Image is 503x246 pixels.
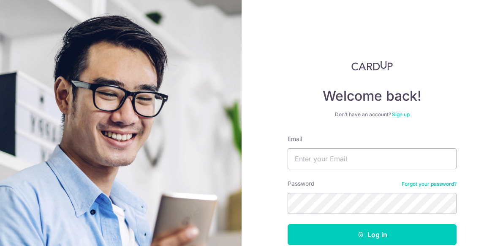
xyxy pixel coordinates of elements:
[288,88,457,104] h4: Welcome back!
[288,179,315,188] label: Password
[392,111,410,118] a: Sign up
[288,148,457,169] input: Enter your Email
[288,224,457,245] button: Log in
[351,61,393,71] img: CardUp Logo
[288,135,302,143] label: Email
[402,181,457,187] a: Forgot your password?
[288,111,457,118] div: Don’t have an account?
